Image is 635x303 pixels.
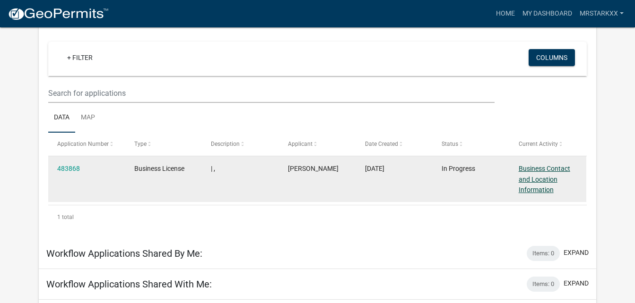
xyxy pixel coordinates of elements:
[564,248,589,258] button: expand
[356,133,433,155] datatable-header-cell: Date Created
[527,277,560,292] div: Items: 0
[527,246,560,261] div: Items: 0
[134,165,184,172] span: Business License
[433,133,510,155] datatable-header-cell: Status
[48,103,75,133] a: Data
[529,49,575,66] button: Columns
[57,165,80,172] a: 483868
[442,141,458,147] span: Status
[48,84,495,103] input: Search for applications
[57,141,109,147] span: Application Number
[46,248,202,259] h5: Workflow Applications Shared By Me:
[576,5,627,23] a: Mrstarkxx
[48,133,125,155] datatable-header-cell: Application Number
[519,141,558,147] span: Current Activity
[519,5,576,23] a: My Dashboard
[519,165,570,194] a: Business Contact and Location Information
[39,25,596,238] div: collapse
[365,165,384,172] span: 09/25/2025
[75,103,101,133] a: Map
[510,133,587,155] datatable-header-cell: Current Activity
[211,165,215,172] span: | ,
[125,133,202,155] datatable-header-cell: Type
[492,5,519,23] a: Home
[46,278,212,290] h5: Workflow Applications Shared With Me:
[48,205,587,229] div: 1 total
[134,141,147,147] span: Type
[365,141,398,147] span: Date Created
[288,141,313,147] span: Applicant
[564,278,589,288] button: expand
[211,141,240,147] span: Description
[202,133,279,155] datatable-header-cell: Description
[60,49,100,66] a: + Filter
[288,165,339,172] span: Tony Green
[279,133,356,155] datatable-header-cell: Applicant
[442,165,475,172] span: In Progress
